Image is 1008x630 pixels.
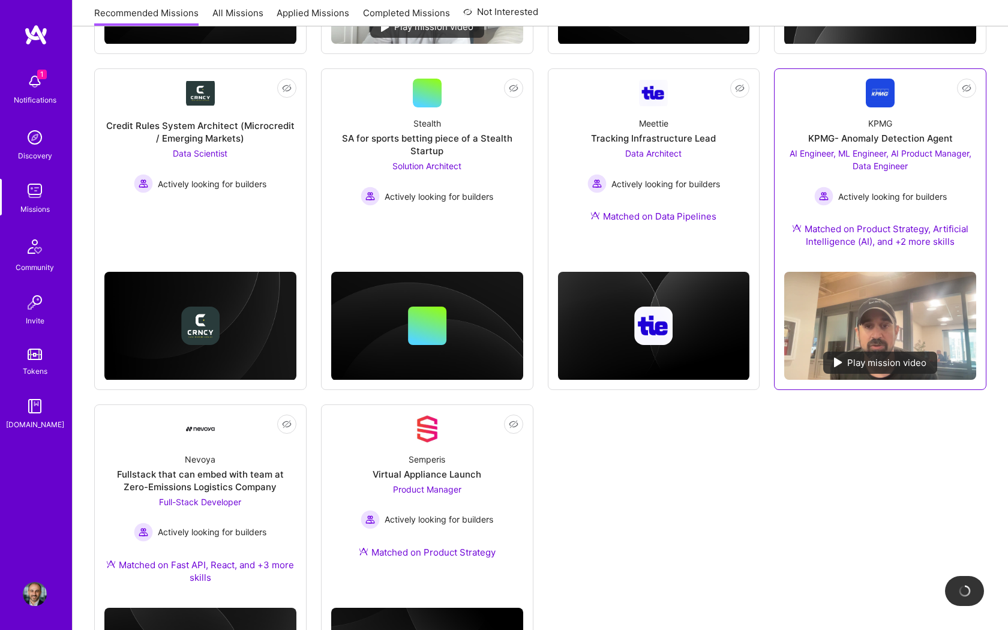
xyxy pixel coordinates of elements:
div: KPMG- Anomaly Detection Agent [808,132,953,145]
span: Actively looking for builders [838,190,947,203]
span: Actively looking for builders [158,178,266,190]
a: Company LogoNevoyaFullstack that can embed with team at Zero-Emissions Logistics CompanyFull-Stac... [104,415,296,598]
div: KPMG [868,117,892,130]
img: User Avatar [23,582,47,606]
div: Discovery [18,149,52,162]
span: Data Architect [625,148,682,158]
img: Invite [23,290,47,314]
i: icon EyeClosed [509,419,518,429]
img: guide book [23,394,47,418]
img: play [834,358,842,367]
img: Community [20,232,49,261]
img: Company logo [634,307,673,345]
img: Actively looking for builders [361,510,380,529]
img: teamwork [23,179,47,203]
a: Company LogoSemperisVirtual Appliance LaunchProduct Manager Actively looking for buildersActively... [331,415,523,573]
span: Actively looking for builders [385,513,493,526]
img: Ateam Purple Icon [792,223,802,233]
div: Play mission video [370,16,484,38]
img: Company Logo [186,415,215,443]
a: User Avatar [20,582,50,606]
div: [DOMAIN_NAME] [6,418,64,431]
div: Meettie [639,117,668,130]
img: Ateam Purple Icon [359,547,368,556]
img: cover [331,272,523,380]
img: No Mission [784,272,976,380]
i: icon EyeClosed [735,83,745,93]
div: Matched on Product Strategy, Artificial Intelligence (AI), and +2 more skills [784,223,976,248]
a: Not Interested [463,5,538,26]
img: Company Logo [639,80,668,106]
img: tokens [28,349,42,360]
div: Virtual Appliance Launch [373,468,481,481]
img: Company Logo [866,79,895,107]
span: 1 [37,70,47,79]
img: bell [23,70,47,94]
i: icon EyeClosed [509,83,518,93]
div: Play mission video [823,352,937,374]
div: Matched on Data Pipelines [590,210,716,223]
img: Ateam Purple Icon [590,211,600,220]
a: Applied Missions [277,7,349,26]
img: cover [558,272,750,380]
i: icon EyeClosed [282,419,292,429]
a: Completed Missions [363,7,450,26]
div: Tracking Infrastructure Lead [591,132,716,145]
span: Actively looking for builders [158,526,266,538]
a: Company LogoMeettieTracking Infrastructure LeadData Architect Actively looking for buildersActive... [558,79,750,237]
img: loading [959,585,971,597]
div: Credit Rules System Architect (Microcredit / Emerging Markets) [104,119,296,145]
span: Actively looking for builders [385,190,493,203]
a: StealthSA for sports betting piece of a Stealth StartupSolution Architect Actively looking for bu... [331,79,523,224]
div: SA for sports betting piece of a Stealth Startup [331,132,523,157]
span: Solution Architect [392,161,461,171]
div: Semperis [409,453,445,466]
img: Actively looking for builders [134,174,153,193]
div: Matched on Product Strategy [359,546,496,559]
div: Invite [26,314,44,327]
i: icon EyeClosed [282,83,292,93]
a: Recommended Missions [94,7,199,26]
i: icon EyeClosed [962,83,971,93]
span: Full-Stack Developer [159,497,241,507]
img: Actively looking for builders [134,523,153,542]
img: Company logo [181,307,220,345]
div: Tokens [23,365,47,377]
img: Company Logo [413,415,442,443]
img: Actively looking for builders [587,174,607,193]
a: All Missions [212,7,263,26]
a: Company LogoKPMGKPMG- Anomaly Detection AgentAI Engineer, ML Engineer, AI Product Manager, Data E... [784,79,976,262]
span: AI Engineer, ML Engineer, AI Product Manager, Data Engineer [790,148,971,171]
img: Actively looking for builders [814,187,833,206]
img: cover [104,272,296,380]
div: Matched on Fast API, React, and +3 more skills [104,559,296,584]
img: discovery [23,125,47,149]
span: Product Manager [393,484,461,494]
div: Nevoya [185,453,215,466]
span: Data Scientist [173,148,227,158]
img: Company Logo [186,81,215,106]
a: Company LogoCredit Rules System Architect (Microcredit / Emerging Markets)Data Scientist Actively... [104,79,296,224]
div: Fullstack that can embed with team at Zero-Emissions Logistics Company [104,468,296,493]
img: Ateam Purple Icon [106,559,116,569]
div: Missions [20,203,50,215]
div: Stealth [413,117,441,130]
img: logo [24,24,48,46]
img: play [381,22,389,32]
img: Actively looking for builders [361,187,380,206]
div: Notifications [14,94,56,106]
span: Actively looking for builders [611,178,720,190]
div: Community [16,261,54,274]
